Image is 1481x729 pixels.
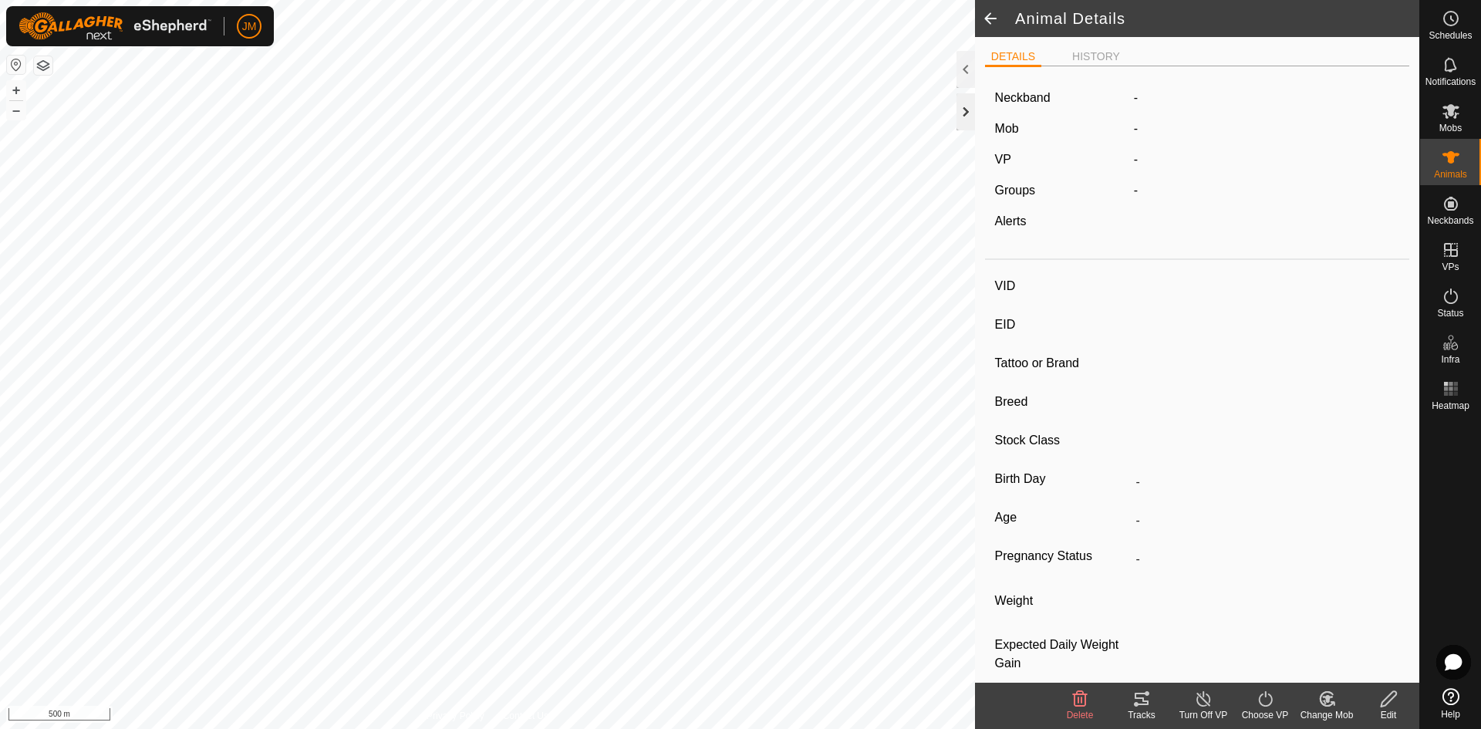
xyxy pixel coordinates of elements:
label: VID [995,276,1130,296]
span: Animals [1434,170,1467,179]
span: Heatmap [1432,401,1469,410]
label: Groups [995,184,1035,197]
div: Tracks [1111,708,1172,722]
li: HISTORY [1066,49,1126,65]
label: - [1134,89,1138,107]
label: Mob [995,122,1019,135]
span: Neckbands [1427,216,1473,225]
button: + [7,81,25,100]
span: Infra [1441,355,1459,364]
label: Expected Daily Weight Gain [995,636,1130,673]
span: Help [1441,710,1460,719]
app-display-virtual-paddock-transition: - [1134,153,1138,166]
label: Neckband [995,89,1051,107]
div: Choose VP [1234,708,1296,722]
div: - [1128,181,1406,200]
label: Stock Class [995,430,1130,451]
span: Mobs [1439,123,1462,133]
span: Schedules [1429,31,1472,40]
button: Map Layers [34,56,52,75]
a: Help [1420,682,1481,725]
button: Reset Map [7,56,25,74]
label: Breed [995,392,1130,412]
div: Turn Off VP [1172,708,1234,722]
button: – [7,101,25,120]
label: Weight [995,585,1130,617]
span: VPs [1442,262,1459,272]
label: EID [995,315,1130,335]
img: Gallagher Logo [19,12,211,40]
label: Age [995,508,1130,528]
a: Privacy Policy [427,709,484,723]
label: Tattoo or Brand [995,353,1130,373]
span: Notifications [1425,77,1476,86]
label: Pregnancy Status [995,546,1130,566]
span: Status [1437,309,1463,318]
label: Alerts [995,214,1027,228]
label: Birth Day [995,469,1130,489]
label: VP [995,153,1011,166]
h2: Animal Details [1015,9,1419,28]
div: Edit [1358,708,1419,722]
div: Change Mob [1296,708,1358,722]
span: JM [242,19,257,35]
span: - [1134,122,1138,135]
a: Contact Us [503,709,548,723]
span: Delete [1067,710,1094,721]
li: DETAILS [985,49,1041,67]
